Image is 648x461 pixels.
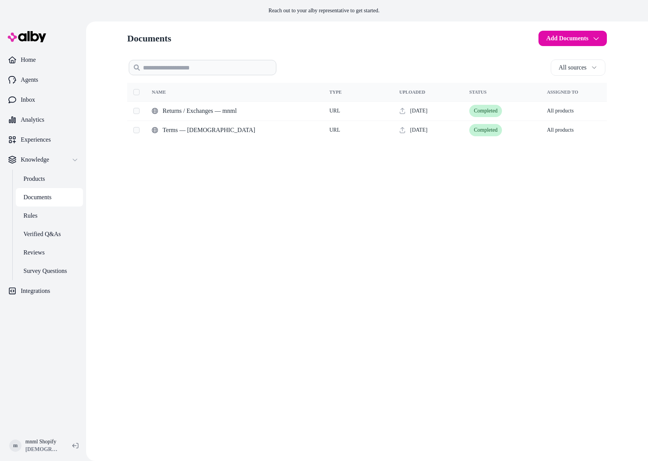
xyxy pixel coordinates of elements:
[16,170,83,188] a: Products
[3,150,83,169] button: Knowledge
[3,111,83,129] a: Analytics
[21,115,44,124] p: Analytics
[163,126,317,135] span: Terms — [DEMOGRAPHIC_DATA]
[3,91,83,109] a: Inbox
[25,438,60,446] p: mnml Shopify
[551,59,605,76] button: All sources
[21,55,36,64] p: Home
[469,124,502,136] div: Completed
[5,433,66,458] button: mmnml Shopify[DEMOGRAPHIC_DATA]
[23,174,45,183] p: Products
[25,446,60,453] span: [DEMOGRAPHIC_DATA]
[23,248,45,257] p: Reviews
[547,108,574,114] span: All products
[21,286,50,296] p: Integrations
[16,188,83,207] a: Documents
[16,262,83,280] a: Survey Questions
[133,89,140,95] button: Select all
[152,126,317,135] div: Terms — mnml
[3,71,83,89] a: Agents
[21,135,51,144] p: Experiences
[152,106,317,116] div: Returns / Exchanges — mnml
[329,127,340,133] span: URL
[16,225,83,243] a: Verified Q&As
[23,211,37,220] p: Rules
[3,282,83,300] a: Integrations
[329,89,342,95] span: Type
[469,89,487,95] span: Status
[127,32,171,45] h2: Documents
[23,266,67,276] p: Survey Questions
[133,108,140,114] button: Select row
[23,193,52,202] p: Documents
[21,155,49,164] p: Knowledge
[152,89,209,95] div: Name
[410,107,427,115] span: [DATE]
[9,440,22,452] span: m
[8,31,46,42] img: alby Logo
[16,207,83,225] a: Rules
[269,7,380,15] p: Reach out to your alby representative to get started.
[410,126,427,134] span: [DATE]
[21,95,35,104] p: Inbox
[23,230,61,239] p: Verified Q&As
[538,31,607,46] button: Add Documents
[547,127,574,133] span: All products
[3,51,83,69] a: Home
[329,108,340,114] span: URL
[399,89,425,95] span: Uploaded
[3,131,83,149] a: Experiences
[469,105,502,117] div: Completed
[16,243,83,262] a: Reviews
[133,127,140,133] button: Select row
[21,75,38,84] p: Agents
[559,63,587,72] span: All sources
[163,106,317,116] span: Returns / Exchanges — mnml
[547,89,578,95] span: Assigned To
